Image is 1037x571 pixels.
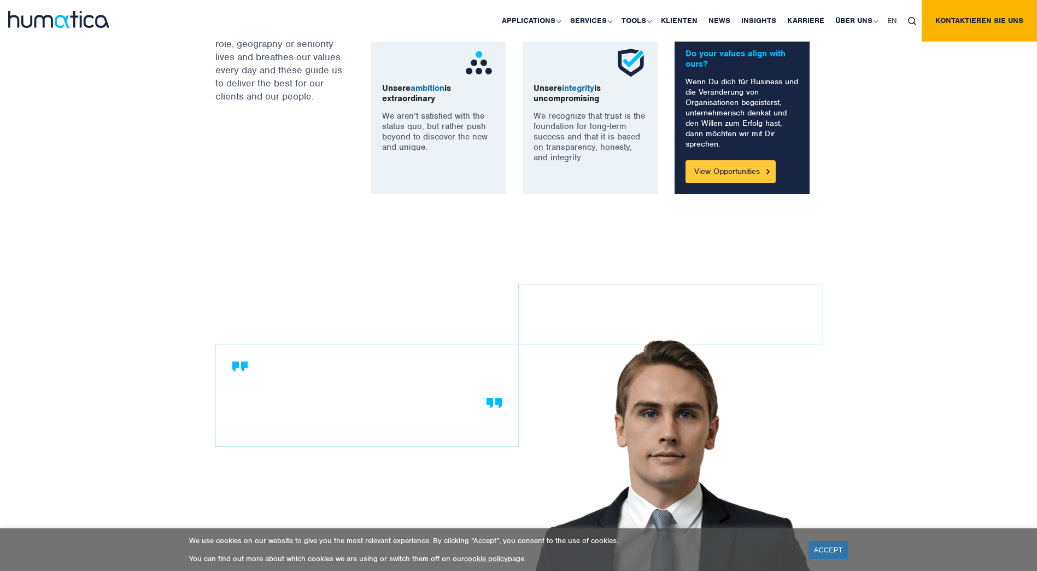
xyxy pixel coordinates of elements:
[808,541,848,559] a: ACCEPT
[614,46,647,79] img: ico
[686,77,799,149] p: Wenn Du dich für Business und die Veränderung von Organisationen begeisterst, unternehmerisch den...
[382,111,496,153] p: We aren’t satisfied with the status quo, but rather push beyond to discover the new and unique.
[382,83,496,104] p: Unsere is extraordinary
[462,46,495,79] img: ico
[8,11,109,28] img: logo
[887,16,897,25] span: EN
[562,83,594,94] span: integrity
[189,554,795,563] p: You can find out more about which cookies we are using or switch them off on our page.
[686,49,799,69] p: Do your values align with ours?
[766,169,770,174] img: Button
[189,536,795,545] p: We use cookies on our website to give you the most relevant experience. By clicking “Accept”, you...
[908,17,916,25] img: search_icon
[464,554,508,563] a: cookie policy
[534,111,647,163] p: We recognize that trust is the foundation for long-term success and that it is based on transpare...
[411,83,444,94] span: ambition
[686,160,776,183] a: View Opportunities
[534,83,647,104] p: Unsere is uncompromising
